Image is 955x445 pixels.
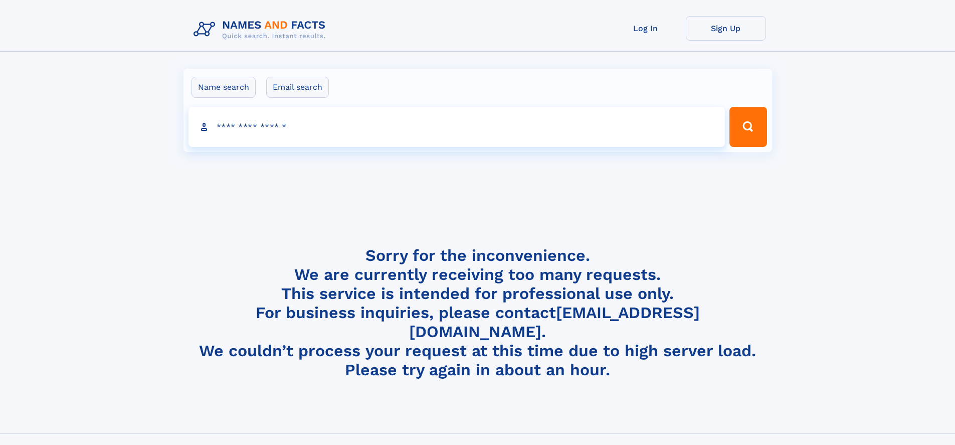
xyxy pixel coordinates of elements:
[188,107,725,147] input: search input
[189,246,766,380] h4: Sorry for the inconvenience. We are currently receiving too many requests. This service is intend...
[729,107,767,147] button: Search Button
[192,77,256,98] label: Name search
[686,16,766,41] a: Sign Up
[606,16,686,41] a: Log In
[266,77,329,98] label: Email search
[189,16,334,43] img: Logo Names and Facts
[409,303,700,341] a: [EMAIL_ADDRESS][DOMAIN_NAME]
